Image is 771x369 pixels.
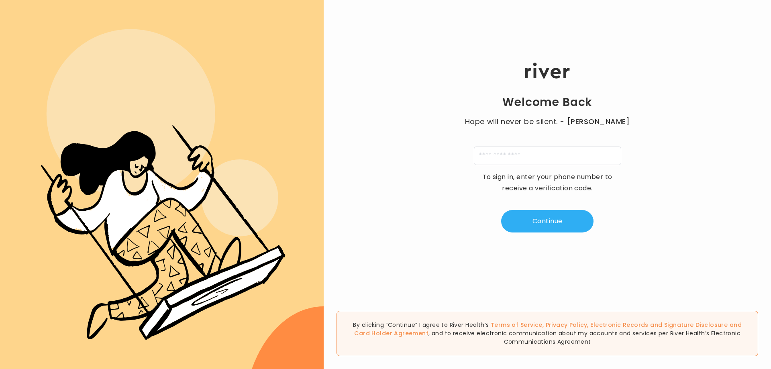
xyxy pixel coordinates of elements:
[337,311,758,356] div: By clicking “Continue” I agree to River Health’s
[546,321,587,329] a: Privacy Policy
[354,321,742,337] span: , , and
[354,329,428,337] a: Card Holder Agreement
[502,95,592,110] h1: Welcome Back
[477,171,618,194] p: To sign in, enter your phone number to receive a verification code.
[501,210,594,232] button: Continue
[560,116,630,127] span: - [PERSON_NAME]
[491,321,543,329] a: Terms of Service
[428,329,740,346] span: , and to receive electronic communication about my accounts and services per River Health’s Elect...
[457,116,638,127] p: Hope will never be silent.
[590,321,728,329] a: Electronic Records and Signature Disclosure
